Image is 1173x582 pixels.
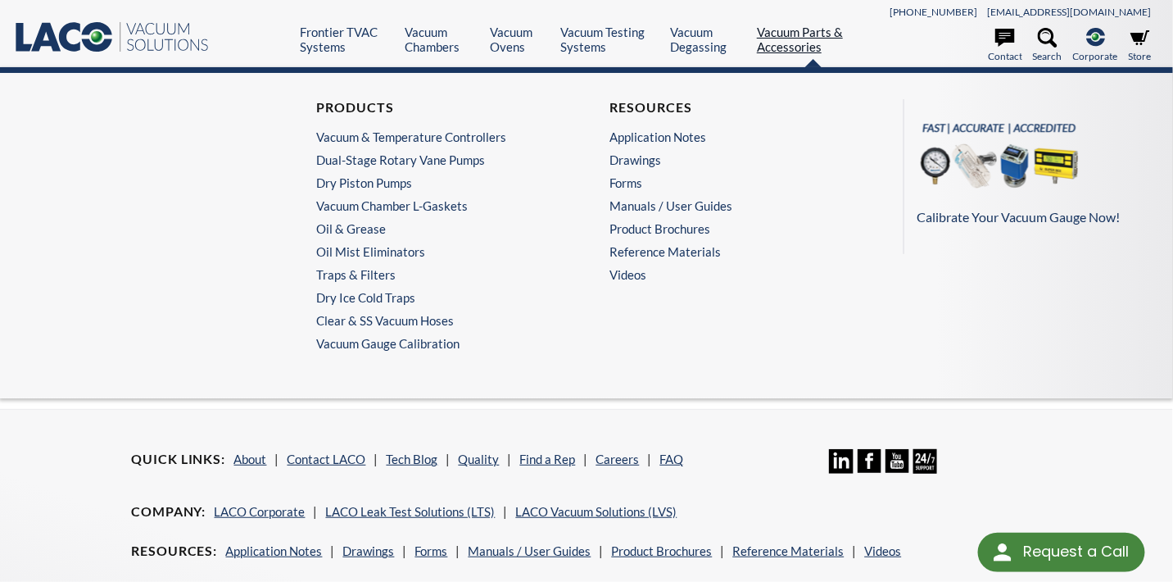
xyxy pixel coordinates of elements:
[516,504,677,519] a: LACO Vacuum Solutions (LVS)
[988,28,1022,64] a: Contact
[610,99,849,116] h4: Resources
[317,244,555,259] a: Oil Mist Eliminators
[131,503,206,521] h4: Company
[317,267,555,282] a: Traps & Filters
[317,175,555,190] a: Dry Piston Pumps
[317,313,555,328] a: Clear & SS Vacuum Hoses
[990,539,1016,566] img: round button
[561,25,659,54] a: Vacuum Testing Systems
[469,543,591,558] a: Manuals / User Guides
[610,267,857,282] a: Videos
[913,449,937,473] img: 24/7 Support Icon
[610,152,849,167] a: Drawings
[917,207,1150,228] p: Calibrate Your Vacuum Gauge Now!
[343,543,395,558] a: Drawings
[1033,28,1062,64] a: Search
[917,112,1081,204] img: Menu_Pod_VacGauges.png
[317,130,555,144] a: Vacuum & Temperature Controllers
[987,6,1152,18] a: [EMAIL_ADDRESS][DOMAIN_NAME]
[917,112,1150,228] a: Calibrate Your Vacuum Gauge Now!
[300,25,392,54] a: Frontier TVAC Systems
[234,452,267,466] a: About
[1129,28,1152,64] a: Store
[326,504,496,519] a: LACO Leak Test Solutions (LTS)
[890,6,977,18] a: [PHONE_NUMBER]
[387,452,438,466] a: Tech Blog
[865,543,902,558] a: Videos
[610,175,849,190] a: Forms
[459,452,500,466] a: Quality
[415,543,448,558] a: Forms
[610,198,849,213] a: Manuals / User Guides
[226,543,323,558] a: Application Notes
[131,543,218,560] h4: Resources
[317,152,555,167] a: Dual-Stage Rotary Vane Pumps
[660,452,684,466] a: FAQ
[610,130,849,144] a: Application Notes
[757,25,869,54] a: Vacuum Parts & Accessories
[596,452,640,466] a: Careers
[612,543,713,558] a: Product Brochures
[1023,533,1129,571] div: Request a Call
[317,336,564,351] a: Vacuum Gauge Calibration
[913,462,937,476] a: 24/7 Support
[733,543,845,558] a: Reference Materials
[317,290,555,305] a: Dry Ice Cold Traps
[670,25,745,54] a: Vacuum Degassing
[978,533,1145,572] div: Request a Call
[1073,48,1118,64] span: Corporate
[317,99,555,116] h4: Products
[317,198,555,213] a: Vacuum Chamber L-Gaskets
[288,452,366,466] a: Contact LACO
[131,451,226,468] h4: Quick Links
[610,244,849,259] a: Reference Materials
[610,221,849,236] a: Product Brochures
[405,25,478,54] a: Vacuum Chambers
[317,221,555,236] a: Oil & Grease
[215,504,306,519] a: LACO Corporate
[520,452,576,466] a: Find a Rep
[490,25,549,54] a: Vacuum Ovens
